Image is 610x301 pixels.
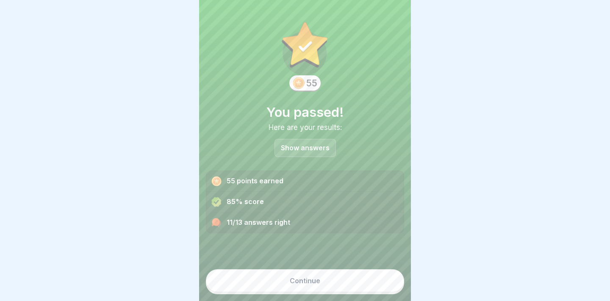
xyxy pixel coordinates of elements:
[281,144,330,152] p: Show answers
[206,213,404,233] div: 11/13 answers right
[206,192,404,213] div: 85% score
[206,269,404,292] button: Continue
[206,104,404,120] h1: You passed!
[290,277,320,284] div: Continue
[306,78,317,88] div: 55
[206,123,404,132] div: Here are your results:
[206,171,404,192] div: 55 points earned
